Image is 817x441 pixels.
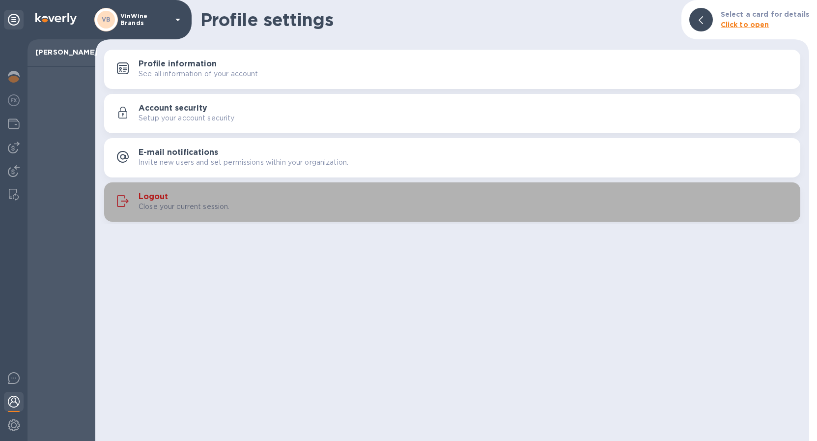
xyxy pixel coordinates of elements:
[721,21,769,29] b: Click to open
[139,202,230,212] p: Close your current session.
[120,13,169,27] p: VinWine Brands
[139,59,217,69] h3: Profile information
[104,182,800,222] button: LogoutClose your current session.
[139,157,348,168] p: Invite new users and set permissions within your organization.
[139,104,207,113] h3: Account security
[104,138,800,177] button: E-mail notificationsInvite new users and set permissions within your organization.
[102,16,111,23] b: VB
[4,10,24,29] div: Unpin categories
[200,9,674,30] h1: Profile settings
[104,50,800,89] button: Profile informationSee all information of your account
[8,118,20,130] img: Wallets
[104,94,800,133] button: Account securitySetup your account security
[721,10,809,18] b: Select a card for details
[139,192,168,202] h3: Logout
[139,113,235,123] p: Setup your account security
[35,47,87,57] p: [PERSON_NAME]
[139,69,258,79] p: See all information of your account
[35,13,77,25] img: Logo
[8,94,20,106] img: Foreign exchange
[139,148,218,157] h3: E-mail notifications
